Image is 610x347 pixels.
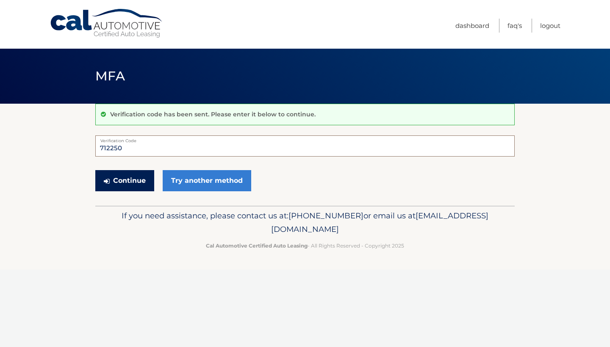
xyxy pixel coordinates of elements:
[206,242,308,249] strong: Cal Automotive Certified Auto Leasing
[288,211,363,220] span: [PHONE_NUMBER]
[101,241,509,250] p: - All Rights Reserved - Copyright 2025
[110,110,316,118] p: Verification code has been sent. Please enter it below to continue.
[95,170,154,191] button: Continue
[540,19,560,33] a: Logout
[101,209,509,236] p: If you need assistance, please contact us at: or email us at
[271,211,488,234] span: [EMAIL_ADDRESS][DOMAIN_NAME]
[507,19,522,33] a: FAQ's
[455,19,489,33] a: Dashboard
[95,135,515,157] input: Verification Code
[163,170,251,191] a: Try another method
[95,135,515,142] label: Verification Code
[50,8,164,39] a: Cal Automotive
[95,68,125,84] span: MFA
